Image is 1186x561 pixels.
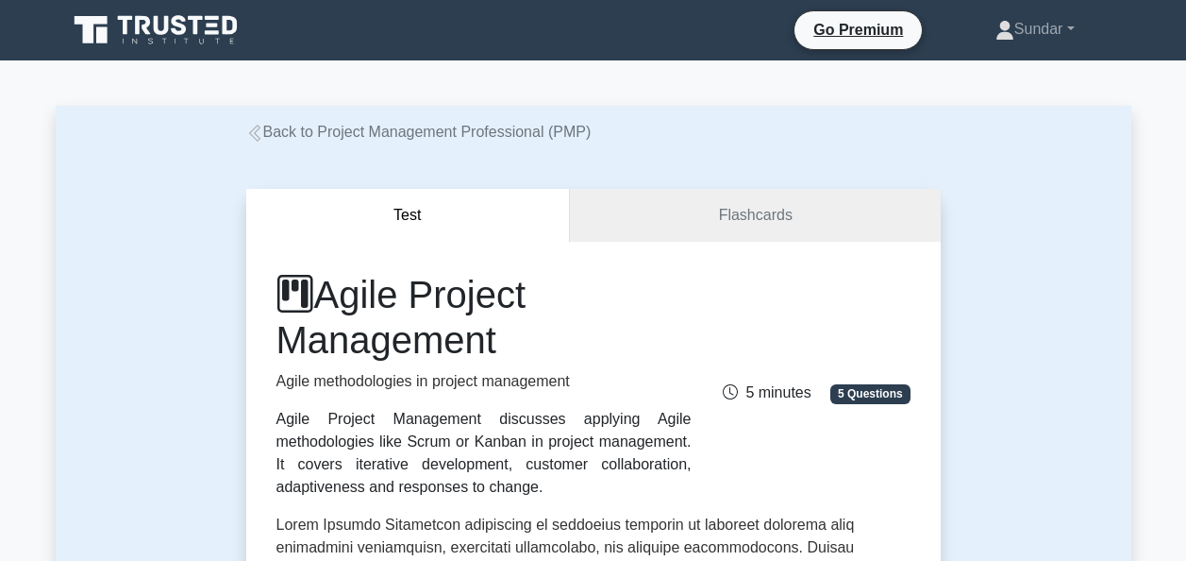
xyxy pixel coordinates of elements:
[950,10,1120,48] a: Sundar
[276,370,692,393] p: Agile methodologies in project management
[830,384,910,403] span: 5 Questions
[246,189,571,243] button: Test
[802,18,914,42] a: Go Premium
[246,124,592,140] a: Back to Project Management Professional (PMP)
[723,384,810,400] span: 5 minutes
[276,408,692,499] div: Agile Project Management discusses applying Agile methodologies like Scrum or Kanban in project m...
[276,272,692,363] h1: Agile Project Management
[570,189,940,243] a: Flashcards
